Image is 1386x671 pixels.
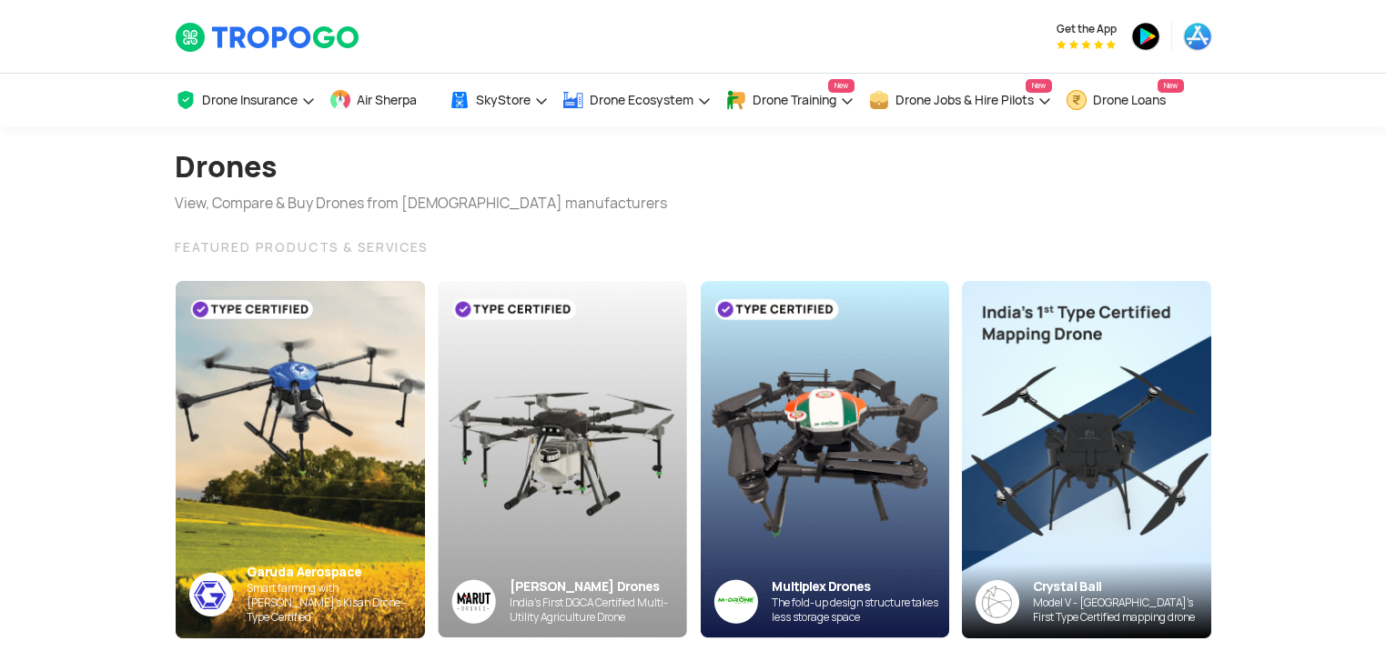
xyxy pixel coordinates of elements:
[962,281,1211,638] img: bannerAdvertisement6.png
[1057,22,1117,36] span: Get the App
[1033,578,1211,596] div: Crystal Ball
[753,93,836,107] span: Drone Training
[175,142,667,193] h1: Drones
[202,93,298,107] span: Drone Insurance
[1158,79,1184,93] span: New
[176,281,425,638] img: bg_garuda_sky.png
[1026,79,1052,93] span: New
[562,74,712,127] a: Drone Ecosystem
[1033,596,1211,625] div: Model V - [GEOGRAPHIC_DATA]’s First Type Certified mapping drone
[510,596,687,625] div: India’s First DGCA Certified Multi-Utility Agriculture Drone
[1131,22,1160,51] img: ic_playstore.png
[175,236,1212,258] div: FEATURED PRODUCTS & SERVICES
[451,579,496,624] img: Group%2036313.png
[895,93,1034,107] span: Drone Jobs & Hire Pilots
[1057,40,1116,49] img: App Raking
[700,281,949,638] img: bg_multiplex_sky.png
[590,93,693,107] span: Drone Ecosystem
[772,596,949,625] div: The fold-up design structure takes less storage space
[1066,74,1184,127] a: Drone LoansNew
[175,74,316,127] a: Drone Insurance
[868,74,1052,127] a: Drone Jobs & Hire PilotsNew
[189,573,233,616] img: ic_garuda_sky.png
[725,74,855,127] a: Drone TrainingNew
[357,93,417,107] span: Air Sherpa
[713,579,758,624] img: ic_multiplex_sky.png
[510,578,687,596] div: [PERSON_NAME] Drones
[329,74,435,127] a: Air Sherpa
[476,93,531,107] span: SkyStore
[1093,93,1166,107] span: Drone Loans
[247,564,425,581] div: Garuda Aerospace
[247,581,425,625] div: Smart farming with [PERSON_NAME]’s Kisan Drone - Type Certified
[438,281,687,637] img: bg_marut_sky.png
[449,74,549,127] a: SkyStore
[1183,22,1212,51] img: ic_appstore.png
[976,580,1019,624] img: crystalball-logo-banner.png
[175,22,361,53] img: TropoGo Logo
[175,193,667,215] div: View, Compare & Buy Drones from [DEMOGRAPHIC_DATA] manufacturers
[828,79,855,93] span: New
[772,578,949,596] div: Multiplex Drones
